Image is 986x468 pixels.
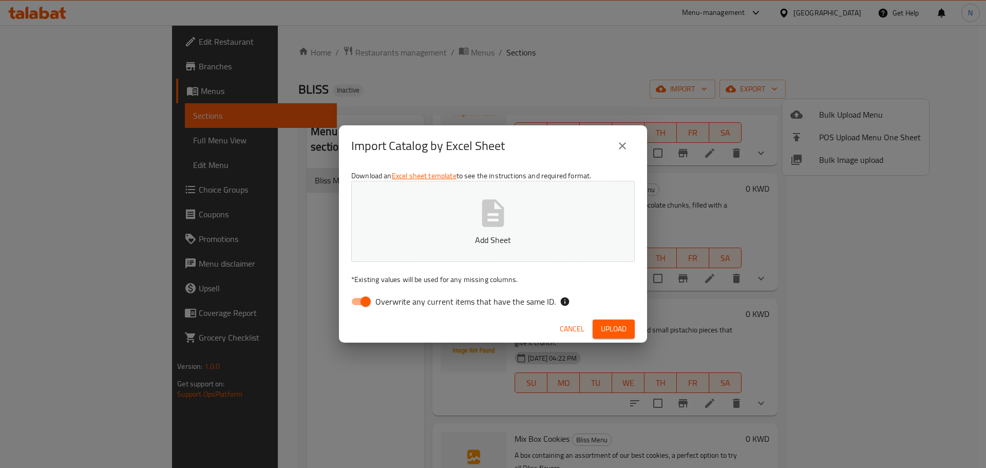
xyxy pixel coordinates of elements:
span: Overwrite any current items that have the same ID. [375,295,556,308]
p: Add Sheet [367,234,619,246]
a: Excel sheet template [392,169,457,182]
div: Download an to see the instructions and required format. [339,166,647,315]
button: Cancel [556,320,589,339]
span: Upload [601,323,627,335]
button: Add Sheet [351,181,635,262]
h2: Import Catalog by Excel Sheet [351,138,505,154]
span: Cancel [560,323,584,335]
p: Existing values will be used for any missing columns. [351,274,635,285]
button: close [610,134,635,158]
button: Upload [593,320,635,339]
svg: If the overwrite option isn't selected, then the items that match an existing ID will be ignored ... [560,296,570,307]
